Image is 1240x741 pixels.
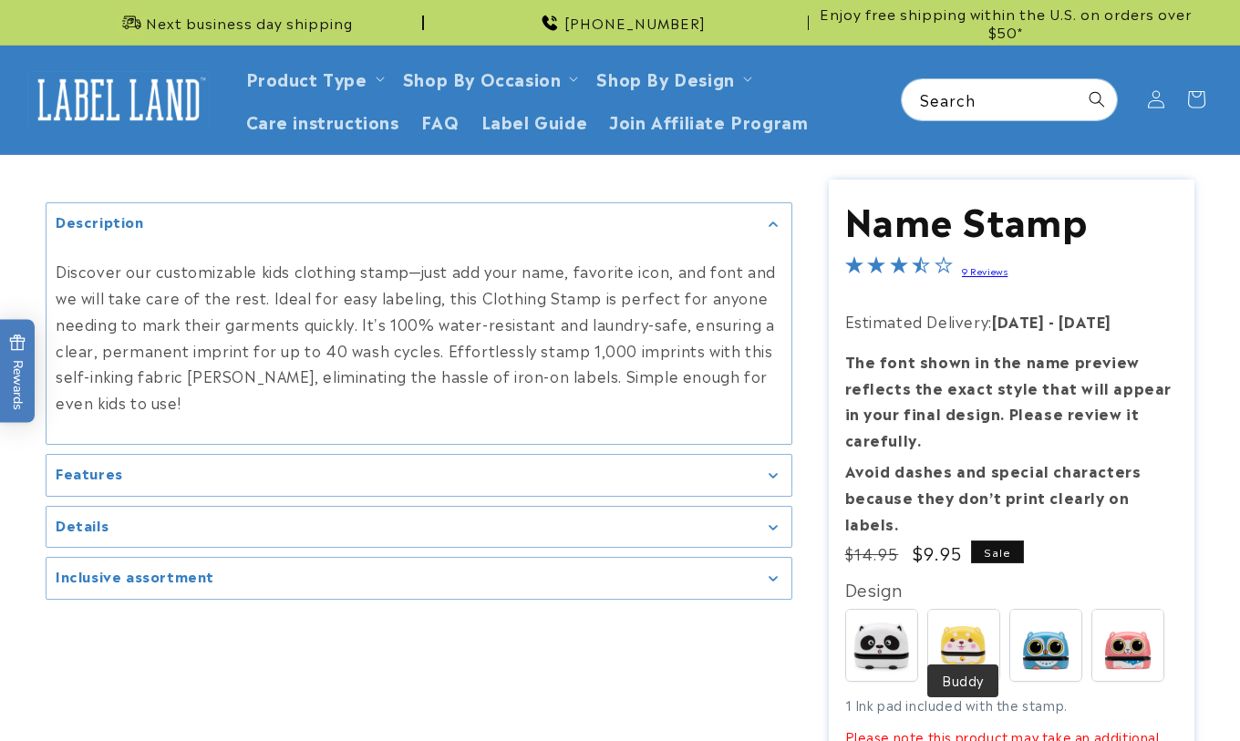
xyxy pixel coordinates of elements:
img: Blinky [1010,610,1081,681]
span: Label Guide [481,110,588,131]
h1: Name Stamp [845,195,1179,242]
summary: Features [46,455,791,496]
p: Estimated Delivery: [845,308,1179,334]
img: Buddy [928,610,999,681]
media-gallery: Gallery Viewer [46,202,792,600]
span: Enjoy free shipping within the U.S. on orders over $50* [816,5,1194,40]
span: Sale [971,540,1024,563]
span: FAQ [421,110,460,131]
a: FAQ [410,99,470,142]
span: $9.95 [913,540,963,565]
span: [PHONE_NUMBER] [564,14,706,32]
span: Join Affiliate Program [609,110,808,131]
span: 3.3-star overall rating [845,258,953,280]
summary: Shop By Occasion [392,57,586,99]
a: Care instructions [235,99,410,142]
strong: [DATE] [992,310,1045,332]
div: Design [845,574,1179,603]
strong: [DATE] [1059,310,1111,332]
a: 9 Reviews [962,264,1007,277]
strong: - [1049,310,1055,332]
strong: The font shown in the name preview reflects the exact style that will appear in your final design... [845,350,1173,450]
img: Whiskers [1092,610,1163,681]
a: Join Affiliate Program [598,99,819,142]
img: Spots [846,610,917,681]
iframe: Gorgias Floating Chat [857,655,1222,723]
h2: Details [56,516,108,534]
span: Care instructions [246,110,399,131]
span: Next business day shipping [146,14,353,32]
img: Label Land [27,71,210,128]
summary: Description [46,203,791,244]
strong: Avoid dashes and special characters because they don’t print clearly on labels. [845,459,1142,534]
button: Search [1077,79,1117,119]
span: Shop By Occasion [403,67,562,88]
h2: Description [56,212,144,231]
p: Discover our customizable kids clothing stamp—just add your name, favorite icon, and font and we ... [56,258,782,416]
a: Shop By Design [596,66,734,90]
a: Label Land [21,65,217,135]
a: Label Guide [470,99,599,142]
h2: Inclusive assortment [56,567,214,585]
summary: Inclusive assortment [46,558,791,599]
summary: Details [46,507,791,548]
summary: Product Type [235,57,392,99]
summary: Shop By Design [585,57,759,99]
s: $14.95 [845,542,899,564]
h2: Features [56,464,123,482]
a: Product Type [246,66,367,90]
span: Rewards [9,334,26,409]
